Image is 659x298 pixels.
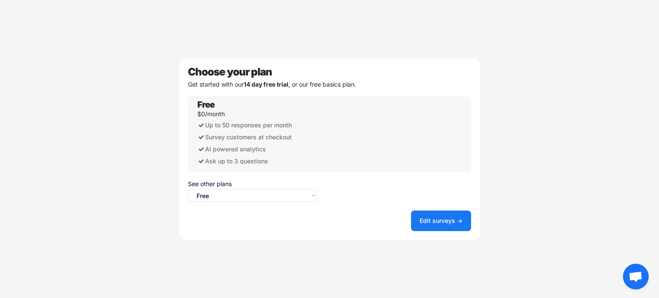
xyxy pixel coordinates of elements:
div: Get started with our , or our free basics plan. [188,81,471,87]
div: Choose your plan [188,67,471,77]
div: Survey customers at checkout [197,131,316,143]
div: Free [197,100,215,109]
strong: 14 day free trial [244,81,288,88]
div: Ask up to 3 questions [197,155,316,167]
div: See other plans [188,181,317,187]
div: AI powered analytics [197,143,316,155]
div: Open chat [623,264,649,289]
button: Edit surveys → [411,211,471,231]
div: Up to 50 responses per month [197,119,316,131]
div: $0/month [197,111,225,117]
